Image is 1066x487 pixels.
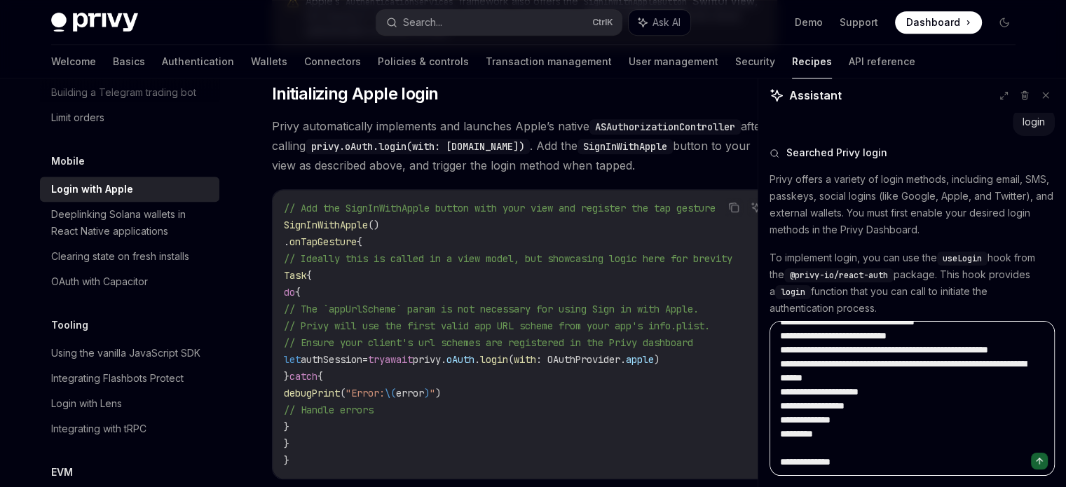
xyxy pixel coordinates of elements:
span: // Privy will use the first valid app URL scheme from your app's info.plist. [284,320,710,332]
h5: Mobile [51,153,85,170]
span: apple [626,353,654,366]
div: Integrating with tRPC [51,420,146,437]
a: User management [629,45,718,78]
span: try [368,353,385,366]
span: ( [508,353,514,366]
span: let [284,353,301,366]
span: : OAuthProvider. [536,353,626,366]
span: login [781,287,805,298]
a: Dashboard [895,11,982,34]
a: Recipes [792,45,832,78]
span: // Ensure your client's url schemes are registered in the Privy dashboard [284,336,693,349]
span: // Ideally this is called in a view model, but showcasing logic here for brevity [284,252,732,265]
a: Security [735,45,775,78]
span: { [357,235,362,248]
span: useLogin [943,253,982,264]
span: Assistant [789,87,842,104]
button: Ask AI [629,10,690,35]
span: () [368,219,379,231]
span: ) [435,387,441,399]
div: login [1023,115,1045,129]
div: Deeplinking Solana wallets in React Native applications [51,206,211,240]
div: Clearing state on fresh installs [51,248,189,265]
span: onTapGesture [289,235,357,248]
h5: Tooling [51,317,88,334]
span: } [284,454,289,467]
span: "Error: [346,387,385,399]
span: Ask AI [652,15,681,29]
h5: EVM [51,464,73,481]
code: ASAuthorizationController [589,119,741,135]
span: error [396,387,424,399]
a: Deeplinking Solana wallets in React Native applications [40,202,219,244]
button: Send message [1031,453,1048,469]
span: SignInWithApple [284,219,368,231]
span: { [317,370,323,383]
a: Login with Lens [40,391,219,416]
span: catch [289,370,317,383]
code: privy.oAuth.login(with: [DOMAIN_NAME]) [306,139,530,154]
span: . [474,353,480,366]
div: Limit orders [51,109,104,126]
img: dark logo [51,13,138,32]
span: // The `appUrlScheme` param is not necessary for using Sign in with Apple. [284,303,699,315]
a: Policies & controls [378,45,469,78]
a: Connectors [304,45,361,78]
a: API reference [849,45,915,78]
span: debugPrint [284,387,340,399]
span: ) [654,353,660,366]
a: Login with Apple [40,177,219,202]
code: SignInWithApple [578,139,673,154]
a: Limit orders [40,105,219,130]
div: OAuth with Capacitor [51,273,148,290]
span: privy. [413,353,446,366]
p: Privy offers a variety of login methods, including email, SMS, passkeys, social logins (like Goog... [770,171,1055,238]
a: Using the vanilla JavaScript SDK [40,341,219,366]
span: } [284,420,289,433]
span: authSession [301,353,362,366]
span: { [306,269,312,282]
span: { [295,286,301,299]
a: Support [840,15,878,29]
a: OAuth with Capacitor [40,269,219,294]
div: Using the vanilla JavaScript SDK [51,345,200,362]
span: Initializing Apple login [272,83,439,105]
div: Search... [403,14,442,31]
button: Toggle dark mode [993,11,1016,34]
span: await [385,353,413,366]
button: Search...CtrlK [376,10,622,35]
span: Ctrl K [592,17,613,28]
p: To implement login, you can use the hook from the package. This hook provides a function that you... [770,249,1055,317]
a: Basics [113,45,145,78]
span: login [480,353,508,366]
span: . [284,235,289,248]
a: Wallets [251,45,287,78]
a: Integrating with tRPC [40,416,219,441]
a: Demo [795,15,823,29]
span: ( [340,387,346,399]
a: Welcome [51,45,96,78]
span: // Add the SignInWithApple button with your view and register the tap gesture [284,202,716,214]
span: \( [385,387,396,399]
a: Authentication [162,45,234,78]
button: Ask AI [747,198,765,217]
div: Integrating Flashbots Protect [51,370,184,387]
span: oAuth [446,353,474,366]
span: " [430,387,435,399]
span: } [284,370,289,383]
span: = [362,353,368,366]
span: Searched Privy login [786,146,887,160]
button: Copy the contents from the code block [725,198,743,217]
span: } [284,437,289,450]
span: with [514,353,536,366]
a: Integrating Flashbots Protect [40,366,219,391]
span: Task [284,269,306,282]
div: Login with Lens [51,395,122,412]
span: do [284,286,295,299]
span: Dashboard [906,15,960,29]
a: Transaction management [486,45,612,78]
div: Login with Apple [51,181,133,198]
span: // Handle errors [284,404,374,416]
span: @privy-io/react-auth [790,270,888,281]
button: Searched Privy login [770,146,1055,160]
